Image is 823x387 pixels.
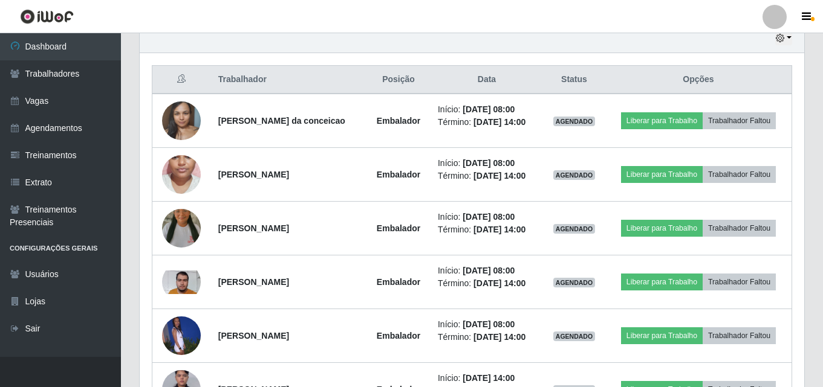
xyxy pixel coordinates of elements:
strong: [PERSON_NAME] [218,277,289,287]
th: Opções [605,66,792,94]
li: Início: [438,318,536,331]
img: 1745848645902.jpeg [162,316,201,355]
li: Início: [438,264,536,277]
span: AGENDADO [553,224,596,234]
time: [DATE] 08:00 [463,319,515,329]
li: Início: [438,157,536,170]
img: 1744320952453.jpeg [162,194,201,263]
strong: Embalador [377,170,420,179]
strong: Embalador [377,277,420,287]
span: AGENDADO [553,117,596,126]
th: Trabalhador [211,66,366,94]
strong: [PERSON_NAME] [218,223,289,233]
time: [DATE] 08:00 [463,266,515,275]
button: Trabalhador Faltou [703,112,776,129]
button: Liberar para Trabalho [621,112,703,129]
li: Término: [438,277,536,290]
time: [DATE] 14:00 [473,171,525,181]
time: [DATE] 08:00 [463,158,515,168]
time: [DATE] 08:00 [463,212,515,222]
th: Posição [366,66,431,94]
li: Início: [438,211,536,223]
li: Início: [438,372,536,385]
button: Liberar para Trabalho [621,273,703,290]
time: [DATE] 14:00 [473,332,525,342]
th: Data [431,66,543,94]
button: Trabalhador Faltou [703,327,776,344]
time: [DATE] 14:00 [463,373,515,383]
li: Início: [438,103,536,116]
button: Liberar para Trabalho [621,220,703,237]
time: [DATE] 14:00 [473,117,525,127]
strong: Embalador [377,223,420,233]
strong: [PERSON_NAME] da conceicao [218,116,345,126]
th: Status [543,66,605,94]
img: CoreUI Logo [20,9,74,24]
img: 1752311945610.jpeg [162,78,201,164]
li: Término: [438,116,536,129]
span: AGENDADO [553,170,596,180]
button: Trabalhador Faltou [703,220,776,237]
strong: [PERSON_NAME] [218,331,289,341]
button: Liberar para Trabalho [621,166,703,183]
span: AGENDADO [553,331,596,341]
img: 1713530929914.jpeg [162,132,201,217]
button: Liberar para Trabalho [621,327,703,344]
time: [DATE] 08:00 [463,104,515,114]
li: Término: [438,331,536,344]
span: AGENDADO [553,278,596,287]
strong: Embalador [377,116,420,126]
li: Término: [438,223,536,236]
strong: Embalador [377,331,420,341]
time: [DATE] 14:00 [473,225,525,234]
li: Término: [438,170,536,182]
button: Trabalhador Faltou [703,273,776,290]
time: [DATE] 14:00 [473,278,525,288]
img: 1744807686842.jpeg [162,270,201,294]
strong: [PERSON_NAME] [218,170,289,179]
button: Trabalhador Faltou [703,166,776,183]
